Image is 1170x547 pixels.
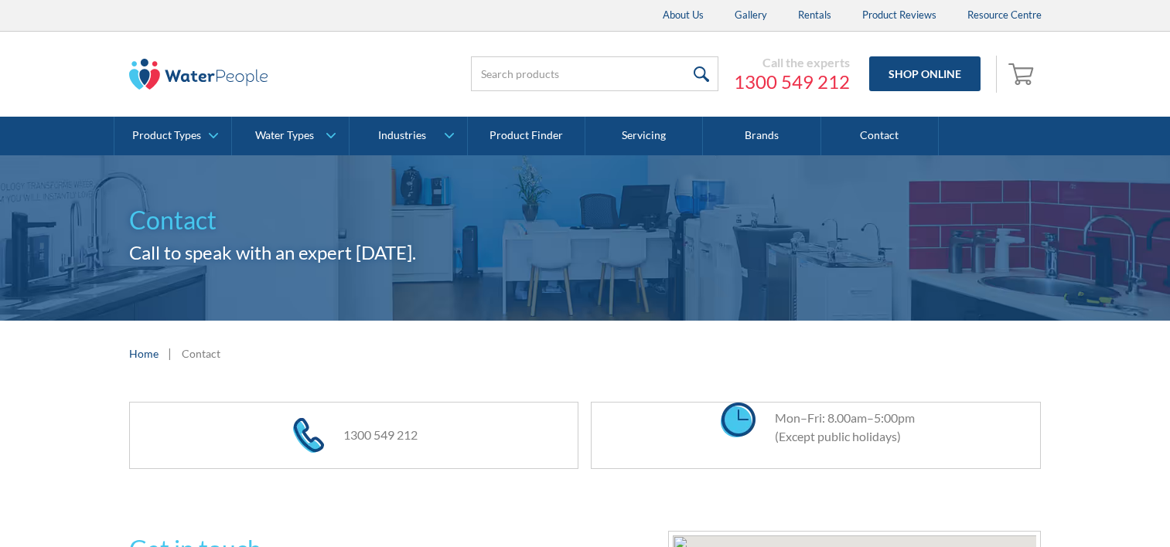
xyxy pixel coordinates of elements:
a: Shop Online [869,56,981,91]
a: Product Types [114,117,231,155]
img: clock icon [721,403,756,437]
a: Contact [821,117,939,155]
h2: Call to speak with an expert [DATE]. [129,239,1042,267]
div: Product Types [132,129,201,142]
a: Industries [350,117,466,155]
img: The Water People [129,59,268,90]
a: Home [129,345,159,362]
input: Search products [471,56,718,91]
div: Contact [182,345,220,362]
img: phone icon [293,418,324,453]
a: 1300 549 212 [734,70,850,93]
a: Water Types [232,117,349,155]
h1: Contact [129,202,1042,239]
a: Product Finder [468,117,585,155]
div: Water Types [255,129,314,142]
img: shopping cart [1008,61,1038,86]
a: Brands [703,117,820,155]
div: | [166,344,174,362]
a: Servicing [585,117,703,155]
div: Mon–Fri: 8.00am–5:00pm (Except public holidays) [759,409,915,446]
div: Call the experts [734,55,850,70]
a: 1300 549 212 [343,427,418,442]
div: Industries [378,129,426,142]
a: Open cart [1005,56,1042,93]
